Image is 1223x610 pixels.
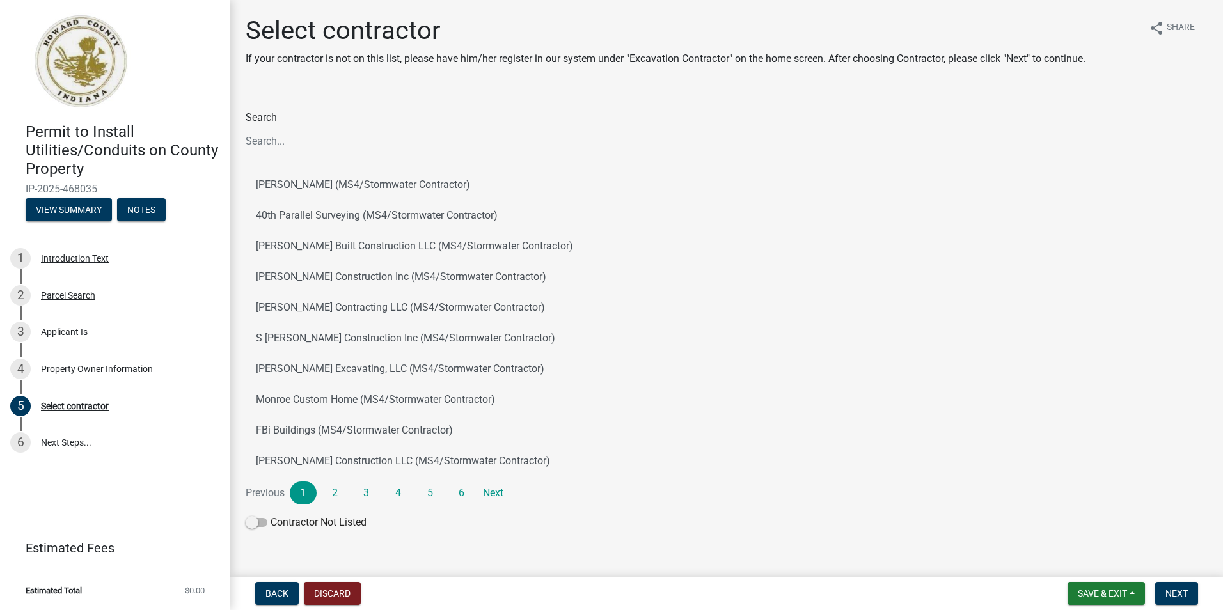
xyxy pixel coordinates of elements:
img: Howard County, Indiana [26,13,135,109]
div: 5 [10,396,31,416]
div: 1 [10,248,31,269]
a: 5 [416,481,443,504]
span: Share [1167,20,1195,36]
nav: Page navigation [246,481,1208,504]
button: [PERSON_NAME] Construction Inc (MS4/Stormwater Contractor) [246,262,1208,292]
a: Estimated Fees [10,535,210,561]
button: Notes [117,198,166,221]
button: 40th Parallel Surveying (MS4/Stormwater Contractor) [246,200,1208,231]
a: 3 [353,481,380,504]
button: [PERSON_NAME] Built Construction LLC (MS4/Stormwater Contractor) [246,231,1208,262]
div: Parcel Search [41,291,95,300]
button: [PERSON_NAME] (MS4/Stormwater Contractor) [246,169,1208,200]
button: View Summary [26,198,112,221]
div: 4 [10,359,31,379]
button: FBi Buildings (MS4/Stormwater Contractor) [246,415,1208,446]
span: Back [265,588,288,598]
button: shareShare [1139,15,1205,40]
div: 6 [10,432,31,453]
wm-modal-confirm: Notes [117,206,166,216]
span: Next [1165,588,1188,598]
a: 2 [322,481,349,504]
span: IP-2025-468035 [26,183,205,195]
button: Next [1155,582,1198,605]
button: [PERSON_NAME] Excavating, LLC (MS4/Stormwater Contractor) [246,354,1208,384]
h4: Permit to Install Utilities/Conduits on County Property [26,123,220,178]
div: Property Owner Information [41,364,153,373]
span: Estimated Total [26,586,82,595]
span: Save & Exit [1078,588,1127,598]
button: [PERSON_NAME] Contracting LLC (MS4/Stormwater Contractor) [246,292,1208,323]
label: Contractor Not Listed [246,515,367,530]
button: Monroe Custom Home (MS4/Stormwater Contractor) [246,384,1208,415]
a: 4 [385,481,412,504]
div: 3 [10,322,31,342]
button: Save & Exit [1068,582,1145,605]
a: 6 [448,481,475,504]
button: Discard [304,582,361,605]
input: Search... [246,128,1208,154]
div: 2 [10,285,31,306]
div: Select contractor [41,402,109,411]
button: S [PERSON_NAME] Construction Inc (MS4/Stormwater Contractor) [246,323,1208,354]
button: [PERSON_NAME] Construction LLC (MS4/Stormwater Contractor) [246,446,1208,476]
a: Next [480,481,507,504]
p: If your contractor is not on this list, please have him/her register in our system under "Excavat... [246,51,1085,66]
button: Back [255,582,299,605]
div: Applicant Is [41,327,88,336]
a: 1 [290,481,317,504]
div: Introduction Text [41,254,109,263]
span: $0.00 [185,586,205,595]
h1: Select contractor [246,15,1085,46]
i: share [1149,20,1164,36]
wm-modal-confirm: Summary [26,206,112,216]
label: Search [246,113,277,123]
